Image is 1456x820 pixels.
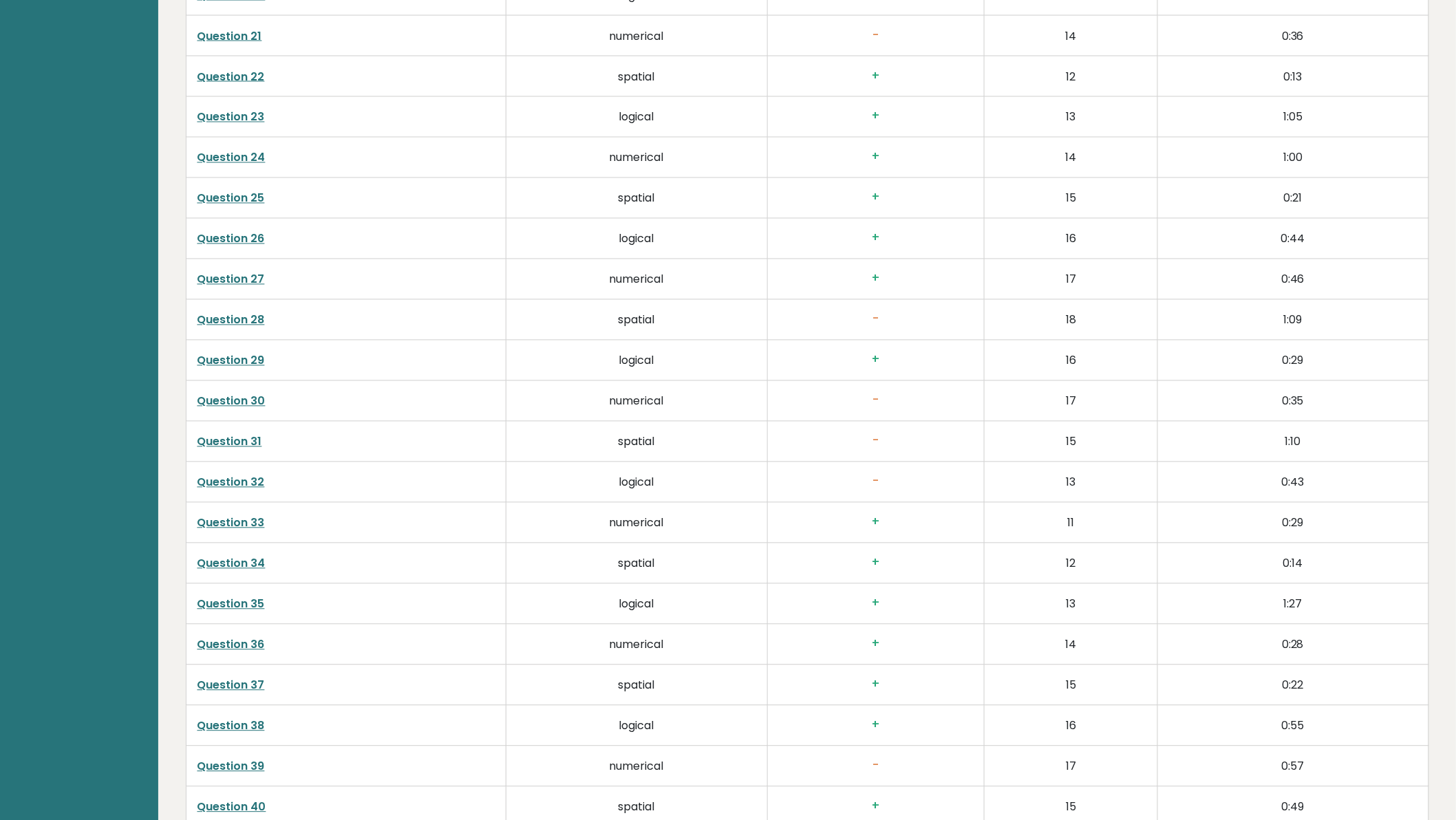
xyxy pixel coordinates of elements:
[779,28,974,43] h3: -
[197,231,265,247] a: Question 26
[779,191,974,205] h3: +
[985,503,1157,543] td: 11
[506,300,767,341] td: spatial
[985,97,1157,138] td: 13
[197,191,265,206] a: Question 25
[506,706,767,746] td: logical
[506,259,767,300] td: numerical
[506,584,767,625] td: logical
[197,718,265,734] a: Question 38
[197,759,265,775] a: Question 39
[985,665,1157,706] td: 15
[985,219,1157,259] td: 16
[779,596,974,611] h3: +
[985,178,1157,219] td: 15
[985,543,1157,584] td: 12
[197,353,265,369] a: Question 29
[1157,746,1428,787] td: 0:57
[1157,56,1428,97] td: 0:13
[506,543,767,584] td: spatial
[1157,178,1428,219] td: 0:21
[779,109,974,124] h3: +
[779,759,974,773] h3: -
[506,178,767,219] td: spatial
[197,150,266,166] a: Question 24
[779,799,974,814] h3: +
[506,422,767,462] td: spatial
[1157,16,1428,56] td: 0:36
[197,596,265,612] a: Question 35
[197,109,265,125] a: Question 23
[1157,97,1428,138] td: 1:05
[779,272,974,286] h3: +
[779,556,974,570] h3: +
[1157,138,1428,178] td: 1:00
[985,300,1157,341] td: 18
[1157,259,1428,300] td: 0:46
[197,28,262,44] a: Question 21
[1157,625,1428,665] td: 0:28
[506,665,767,706] td: spatial
[197,69,265,85] a: Question 22
[197,515,265,531] a: Question 33
[779,678,974,692] h3: +
[1157,381,1428,422] td: 0:35
[197,393,266,409] a: Question 30
[506,138,767,178] td: numerical
[197,475,265,490] a: Question 32
[1157,341,1428,381] td: 0:29
[985,584,1157,625] td: 13
[506,381,767,422] td: numerical
[197,272,265,288] a: Question 27
[506,625,767,665] td: numerical
[779,434,974,449] h3: -
[506,341,767,381] td: logical
[779,637,974,651] h3: +
[1157,462,1428,503] td: 0:43
[779,353,974,367] h3: +
[985,56,1157,97] td: 12
[985,746,1157,787] td: 17
[985,462,1157,503] td: 13
[1157,422,1428,462] td: 1:10
[506,97,767,138] td: logical
[779,393,974,408] h3: -
[985,422,1157,462] td: 15
[985,706,1157,746] td: 16
[197,678,265,693] a: Question 37
[985,381,1157,422] td: 17
[197,312,265,328] a: Question 28
[506,16,767,56] td: numerical
[779,475,974,489] h3: -
[506,56,767,97] td: spatial
[1157,665,1428,706] td: 0:22
[506,503,767,543] td: numerical
[985,138,1157,178] td: 14
[1157,543,1428,584] td: 0:14
[985,625,1157,665] td: 14
[779,69,974,83] h3: +
[1157,706,1428,746] td: 0:55
[197,637,265,653] a: Question 36
[1157,503,1428,543] td: 0:29
[1157,300,1428,341] td: 1:09
[779,150,974,164] h3: +
[985,341,1157,381] td: 16
[985,16,1157,56] td: 14
[779,515,974,530] h3: +
[197,556,266,572] a: Question 34
[1157,584,1428,625] td: 1:27
[506,746,767,787] td: numerical
[506,462,767,503] td: logical
[197,799,266,815] a: Question 40
[779,312,974,327] h3: -
[779,718,974,733] h3: +
[1157,219,1428,259] td: 0:44
[985,259,1157,300] td: 17
[779,231,974,246] h3: +
[197,434,262,450] a: Question 31
[506,219,767,259] td: logical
